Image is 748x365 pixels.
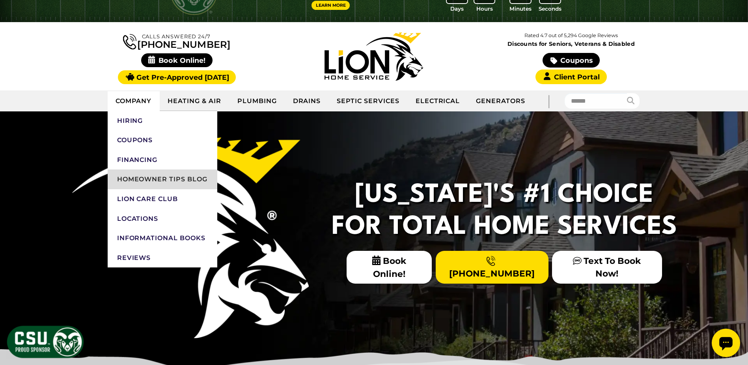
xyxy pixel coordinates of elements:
a: Electrical [408,91,468,111]
a: Septic Services [329,91,407,111]
a: Text To Book Now! [552,251,662,283]
img: Lion Home Service [325,32,423,81]
a: Generators [468,91,533,111]
a: Plumbing [229,91,285,111]
span: Seconds [539,5,561,13]
span: Book Online! [347,251,432,284]
img: CSU Sponsor Badge [6,325,85,359]
div: Open chat widget [3,3,32,32]
h2: [US_STATE]'s #1 Choice For Total Home Services [327,179,682,243]
a: Locations [108,209,217,229]
a: Company [108,91,160,111]
a: Reviews [108,248,217,268]
a: Hiring [108,111,217,131]
a: Drains [285,91,329,111]
a: Coupons [543,53,599,68]
a: Lion Care Club [108,189,217,209]
a: [PHONE_NUMBER] [436,251,548,283]
span: Minutes [509,5,532,13]
a: [PHONE_NUMBER] [123,32,230,49]
span: Discounts for Seniors, Veterans & Disabled [474,41,668,47]
a: Financing [108,150,217,170]
p: Rated 4.7 out of 5,294 Google Reviews [472,31,670,40]
a: Get Pre-Approved [DATE] [118,70,236,84]
span: Days [450,5,464,13]
a: Client Portal [535,70,606,84]
span: Book Online! [141,53,213,67]
a: Heating & Air [160,91,229,111]
div: | [533,90,565,111]
a: Learn More [312,1,350,10]
a: Informational Books [108,228,217,248]
span: Hours [476,5,493,13]
a: Coupons [108,130,217,150]
a: Homeowner Tips Blog [108,169,217,189]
